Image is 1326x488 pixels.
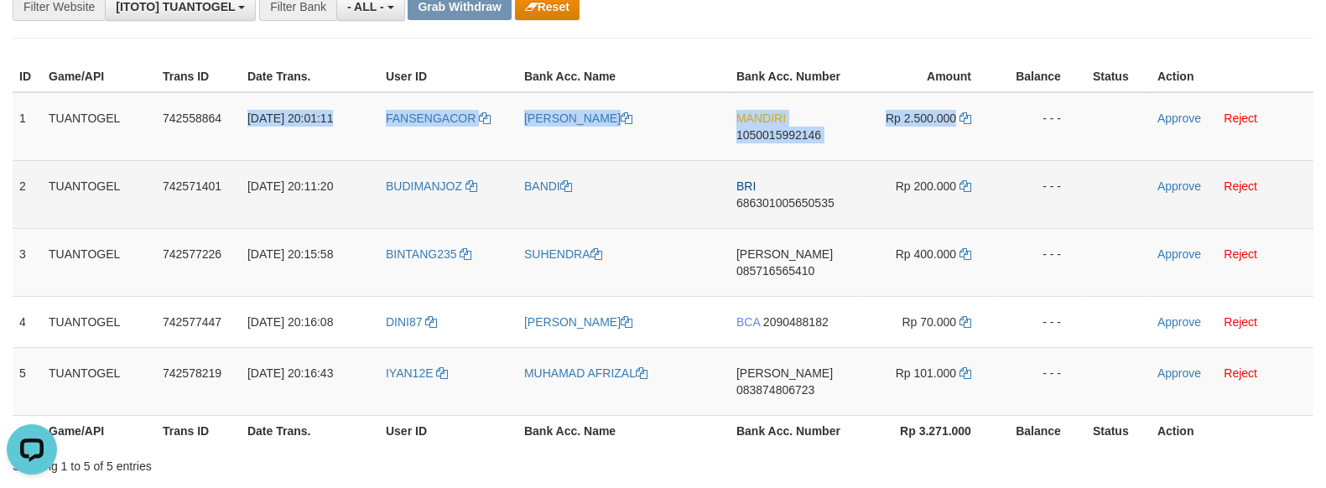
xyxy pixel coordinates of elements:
[13,92,42,161] td: 1
[386,247,457,261] span: BINTANG235
[241,415,379,446] th: Date Trans.
[1157,247,1201,261] a: Approve
[1151,415,1313,446] th: Action
[524,179,572,193] a: BANDI
[1224,315,1257,329] a: Reject
[386,247,471,261] a: BINTANG235
[730,61,861,92] th: Bank Acc. Number
[13,228,42,296] td: 3
[959,112,971,125] a: Copy 2500000 to clipboard
[1224,112,1257,125] a: Reject
[996,347,1086,415] td: - - -
[896,179,956,193] span: Rp 200.000
[1157,179,1201,193] a: Approve
[996,160,1086,228] td: - - -
[736,196,835,210] span: Copy 686301005650535 to clipboard
[959,315,971,329] a: Copy 70000 to clipboard
[959,247,971,261] a: Copy 400000 to clipboard
[386,179,462,193] span: BUDIMANJOZ
[247,366,333,380] span: [DATE] 20:16:43
[156,61,241,92] th: Trans ID
[736,179,756,193] span: BRI
[13,451,540,475] div: Showing 1 to 5 of 5 entries
[524,315,632,329] a: [PERSON_NAME]
[861,61,996,92] th: Amount
[13,61,42,92] th: ID
[736,383,814,397] span: Copy 083874806723 to clipboard
[7,7,57,57] button: Open LiveChat chat widget
[1224,366,1257,380] a: Reject
[996,415,1086,446] th: Balance
[886,112,956,125] span: Rp 2.500.000
[241,61,379,92] th: Date Trans.
[996,228,1086,296] td: - - -
[996,296,1086,347] td: - - -
[996,61,1086,92] th: Balance
[386,112,476,125] span: FANSENGACOR
[42,228,156,296] td: TUANTOGEL
[13,347,42,415] td: 5
[386,112,491,125] a: FANSENGACOR
[736,264,814,278] span: Copy 085716565410 to clipboard
[386,179,477,193] a: BUDIMANJOZ
[730,415,861,446] th: Bank Acc. Number
[1151,61,1313,92] th: Action
[156,415,241,446] th: Trans ID
[517,61,730,92] th: Bank Acc. Name
[1157,366,1201,380] a: Approve
[13,160,42,228] td: 2
[896,366,956,380] span: Rp 101.000
[42,160,156,228] td: TUANTOGEL
[524,366,647,380] a: MUHAMAD AFRIZAL
[13,415,42,446] th: ID
[13,296,42,347] td: 4
[42,92,156,161] td: TUANTOGEL
[524,247,602,261] a: SUHENDRA
[861,415,996,446] th: Rp 3.271.000
[379,61,517,92] th: User ID
[736,247,833,261] span: [PERSON_NAME]
[1157,112,1201,125] a: Approve
[1224,247,1257,261] a: Reject
[247,112,333,125] span: [DATE] 20:01:11
[1224,179,1257,193] a: Reject
[386,315,423,329] span: DINI87
[386,366,434,380] span: IYAN12E
[517,415,730,446] th: Bank Acc. Name
[247,315,333,329] span: [DATE] 20:16:08
[42,415,156,446] th: Game/API
[163,247,221,261] span: 742577226
[763,315,829,329] span: Copy 2090488182 to clipboard
[896,247,956,261] span: Rp 400.000
[42,61,156,92] th: Game/API
[959,179,971,193] a: Copy 200000 to clipboard
[996,92,1086,161] td: - - -
[1086,61,1151,92] th: Status
[379,415,517,446] th: User ID
[736,315,760,329] span: BCA
[247,247,333,261] span: [DATE] 20:15:58
[42,296,156,347] td: TUANTOGEL
[386,315,437,329] a: DINI87
[247,179,333,193] span: [DATE] 20:11:20
[1086,415,1151,446] th: Status
[959,366,971,380] a: Copy 101000 to clipboard
[163,179,221,193] span: 742571401
[524,112,632,125] a: [PERSON_NAME]
[736,366,833,380] span: [PERSON_NAME]
[42,347,156,415] td: TUANTOGEL
[163,366,221,380] span: 742578219
[736,112,786,125] span: MANDIRI
[163,315,221,329] span: 742577447
[1157,315,1201,329] a: Approve
[736,128,821,142] span: Copy 1050015992146 to clipboard
[386,366,448,380] a: IYAN12E
[902,315,957,329] span: Rp 70.000
[163,112,221,125] span: 742558864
